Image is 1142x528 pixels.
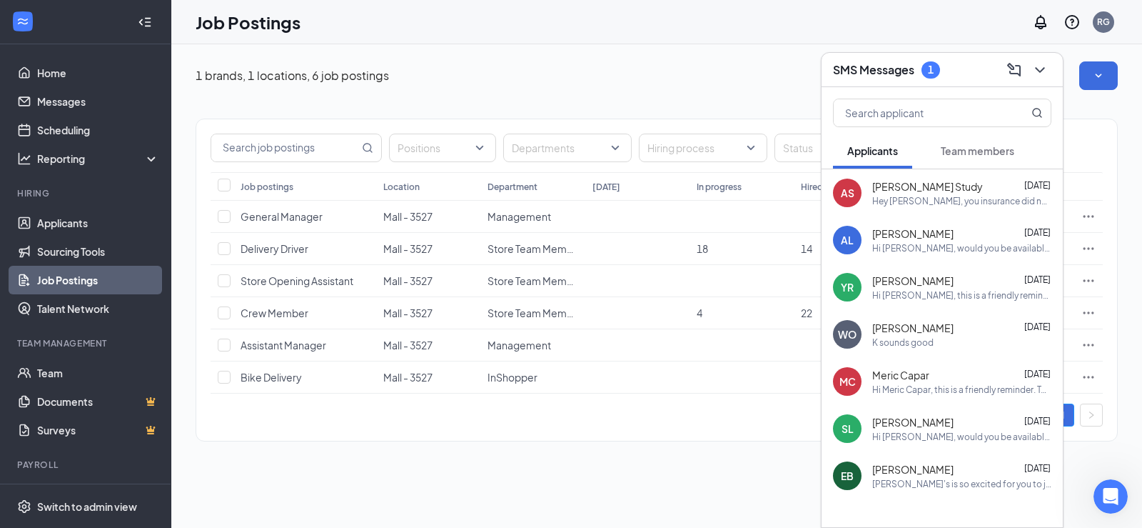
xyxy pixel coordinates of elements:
[872,337,934,349] div: K sounds good
[834,99,1003,126] input: Search applicant
[480,265,585,297] td: Store Team Members
[37,151,160,166] div: Reporting
[376,201,480,233] td: Mall - 3527
[17,459,156,471] div: Payroll
[1024,274,1051,285] span: [DATE]
[376,362,480,394] td: Mall - 3527
[1087,411,1096,419] span: right
[383,181,420,193] div: Location
[37,87,159,116] a: Messages
[841,280,854,294] div: YR
[1024,416,1051,427] span: [DATE]
[1029,59,1051,81] button: ChevronDown
[1003,59,1026,81] button: ComposeMessage
[585,172,689,201] th: [DATE]
[383,274,433,287] span: Mall - 3527
[487,210,551,223] span: Management
[376,265,480,297] td: Mall - 3527
[1031,107,1043,119] svg: MagnifyingGlass
[1024,180,1051,191] span: [DATE]
[241,307,308,319] span: Crew Member
[1079,61,1118,90] button: SmallChevronDown
[383,371,433,384] span: Mall - 3527
[383,307,433,319] span: Mall - 3527
[138,15,152,29] svg: Collapse
[17,187,156,199] div: Hiring
[487,371,537,384] span: InShopper
[872,179,983,194] span: [PERSON_NAME] Study
[847,144,898,157] span: Applicants
[839,374,856,389] div: MC
[872,415,954,429] span: [PERSON_NAME]
[16,14,30,29] svg: WorkstreamLogo
[376,233,480,265] td: Mall - 3527
[1097,16,1110,28] div: RG
[801,242,812,255] span: 14
[833,62,914,78] h3: SMS Messages
[383,210,433,223] span: Mall - 3527
[17,151,31,166] svg: Analysis
[1006,61,1023,79] svg: ComposeMessage
[1032,14,1049,31] svg: Notifications
[241,274,353,287] span: Store Opening Assistant
[241,371,302,384] span: Bike Delivery
[1081,338,1096,352] svg: Ellipses
[487,274,588,287] span: Store Team Members
[196,68,389,84] p: 1 brands, 1 locations, 6 job postings
[689,172,794,201] th: In progress
[241,339,326,352] span: Assistant Manager
[842,422,854,436] div: SL
[376,297,480,329] td: Mall - 3527
[487,242,588,255] span: Store Team Members
[1080,404,1103,427] button: right
[37,59,159,87] a: Home
[1093,479,1128,514] iframe: Intercom live chat
[383,242,433,255] span: Mall - 3527
[211,134,359,161] input: Search job postings
[872,226,954,241] span: [PERSON_NAME]
[241,242,308,255] span: Delivery Driver
[872,384,1051,396] div: Hi Meric Capar, this is a friendly reminder. To move forward with your application for Delivery D...
[1091,69,1106,83] svg: SmallChevronDown
[37,480,159,509] a: PayrollCrown
[794,172,898,201] th: Hired
[383,339,433,352] span: Mall - 3527
[37,499,137,514] div: Switch to admin view
[376,329,480,362] td: Mall - 3527
[1081,370,1096,384] svg: Ellipses
[841,469,854,483] div: EB
[1080,404,1103,427] li: Next Page
[872,431,1051,443] div: Hi [PERSON_NAME], would you be available for an interview [DATE], or [DATE] or [DATE] afternoon?
[480,329,585,362] td: Management
[1024,463,1051,474] span: [DATE]
[487,181,537,193] div: Department
[241,181,293,193] div: Job postings
[841,233,854,247] div: AL
[838,327,856,342] div: WO
[697,242,708,255] span: 18
[1081,209,1096,224] svg: Ellipses
[872,242,1051,254] div: Hi [PERSON_NAME], would you be available for an interview [DATE] at 2:30pm?
[37,237,159,266] a: Sourcing Tools
[196,10,300,34] h1: Job Postings
[37,359,159,387] a: Team
[37,416,159,444] a: SurveysCrown
[37,387,159,416] a: DocumentsCrown
[362,142,373,154] svg: MagnifyingGlass
[1081,241,1096,256] svg: Ellipses
[17,499,31,514] svg: Settings
[872,195,1051,207] div: Hey [PERSON_NAME], you insurance did not have your name on it. Could you get the "declarations pa...
[480,297,585,329] td: Store Team Members
[1024,369,1051,379] span: [DATE]
[37,116,159,144] a: Scheduling
[1081,306,1096,320] svg: Ellipses
[941,144,1014,157] span: Team members
[928,64,934,76] div: 1
[872,274,954,288] span: [PERSON_NAME]
[872,289,1051,302] div: Hi [PERSON_NAME], this is a friendly reminder. To move forward with your application for Delivery...
[1031,61,1048,79] svg: ChevronDown
[1024,322,1051,332] span: [DATE]
[841,186,854,200] div: AS
[872,478,1051,490] div: [PERSON_NAME]'s is so excited for you to join our team! Do you know anyone else who might be inte...
[487,307,588,319] span: Store Team Members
